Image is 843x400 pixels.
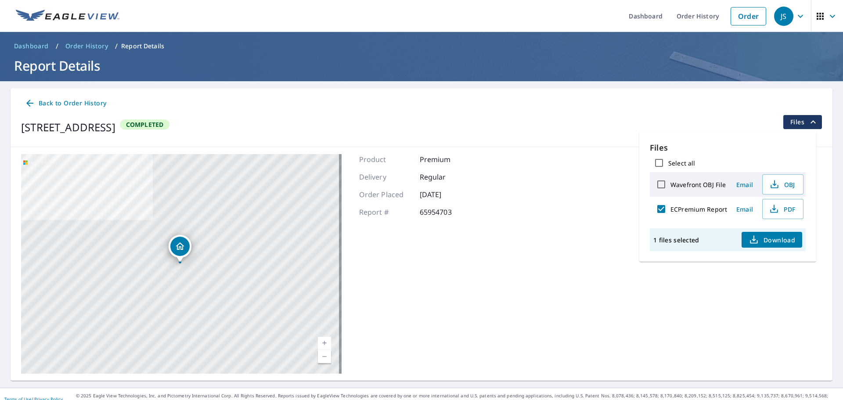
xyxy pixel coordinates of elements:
[359,154,412,165] p: Product
[318,337,331,350] a: Current Level 17, Zoom In
[56,41,58,51] li: /
[14,42,49,50] span: Dashboard
[734,180,755,189] span: Email
[774,7,793,26] div: JS
[169,235,191,262] div: Dropped pin, building 1, Residential property, 7812 Monroe Drive St Louis, MO 63133
[420,207,472,217] p: 65954703
[731,7,766,25] a: Order
[670,205,727,213] label: ECPremium Report
[21,95,110,112] a: Back to Order History
[768,179,796,190] span: OBJ
[16,10,119,23] img: EV Logo
[115,41,118,51] li: /
[420,189,472,200] p: [DATE]
[21,119,115,135] div: [STREET_ADDRESS]
[318,350,331,363] a: Current Level 17, Zoom Out
[670,180,726,189] label: Wavefront OBJ File
[731,202,759,216] button: Email
[731,178,759,191] button: Email
[121,120,169,129] span: Completed
[668,159,695,167] label: Select all
[420,172,472,182] p: Regular
[420,154,472,165] p: Premium
[783,115,822,129] button: filesDropdownBtn-65954703
[121,42,164,50] p: Report Details
[11,39,52,53] a: Dashboard
[790,117,818,127] span: Files
[65,42,108,50] span: Order History
[742,232,802,248] button: Download
[62,39,112,53] a: Order History
[359,172,412,182] p: Delivery
[359,207,412,217] p: Report #
[749,234,795,245] span: Download
[11,39,832,53] nav: breadcrumb
[653,236,699,244] p: 1 files selected
[359,189,412,200] p: Order Placed
[762,174,803,195] button: OBJ
[762,199,803,219] button: PDF
[768,204,796,214] span: PDF
[25,98,106,109] span: Back to Order History
[650,142,806,154] p: Files
[11,57,832,75] h1: Report Details
[734,205,755,213] span: Email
